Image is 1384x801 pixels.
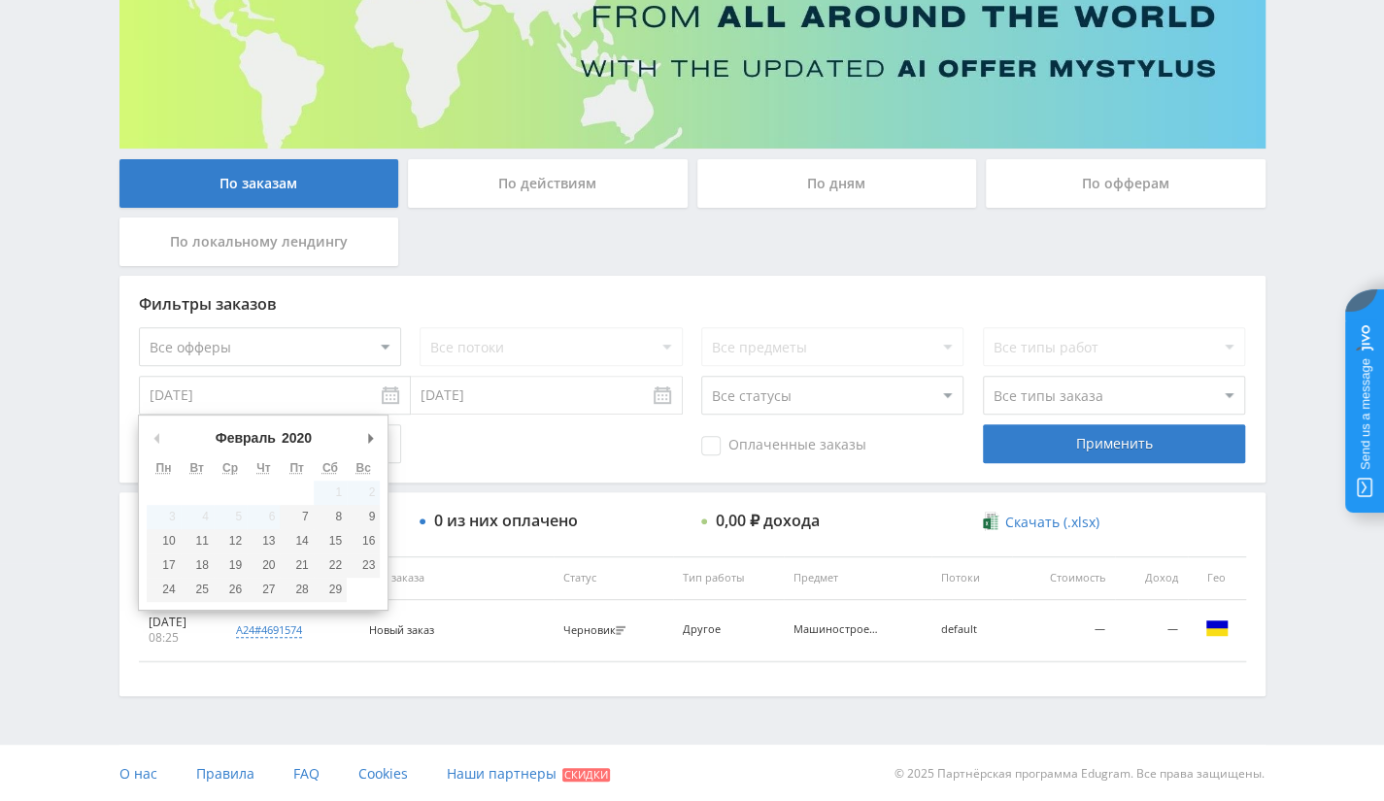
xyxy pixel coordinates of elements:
button: 23 [347,553,380,578]
div: По дням [697,159,977,208]
div: 2020 [279,423,315,452]
span: О нас [119,764,157,783]
button: 15 [314,529,347,553]
button: 8 [314,505,347,529]
abbr: Пятница [289,461,304,475]
th: Гео [1188,556,1246,600]
div: 0,00 ₽ дохода [716,512,820,529]
abbr: Понедельник [156,461,172,475]
td: — [1115,600,1188,661]
th: Статус [554,556,673,600]
button: 13 [247,529,280,553]
button: 22 [314,553,347,578]
span: Новый заказ [369,622,434,637]
th: Тип заказа [359,556,554,600]
button: 12 [214,529,247,553]
button: Следующий месяц [360,423,380,452]
div: По локальному лендингу [119,217,399,266]
abbr: Вторник [190,461,204,475]
button: 9 [347,505,380,529]
input: Use the arrow keys to pick a date [139,376,411,415]
span: Правила [196,764,254,783]
div: 08:25 [149,630,208,646]
button: 7 [280,505,313,529]
div: Машиностроение [793,623,881,636]
div: Черновик [563,624,630,637]
button: 16 [347,529,380,553]
td: — [1012,600,1115,661]
div: Февраль [213,423,279,452]
button: 21 [280,553,313,578]
abbr: Четверг [256,461,270,475]
div: default [941,623,1002,636]
span: Наши партнеры [447,764,557,783]
span: Скачать (.xlsx) [1005,515,1099,530]
span: FAQ [293,764,320,783]
abbr: Воскресенье [356,461,371,475]
div: Другое [683,623,770,636]
button: 14 [280,529,313,553]
div: По действиям [408,159,688,208]
button: 20 [247,553,280,578]
div: Применить [983,424,1245,463]
abbr: Среда [222,461,238,475]
th: Стоимость [1012,556,1115,600]
th: Тип работы [673,556,784,600]
button: 19 [214,553,247,578]
img: ukr.png [1205,617,1229,640]
button: Предыдущий месяц [147,423,166,452]
button: 11 [181,529,214,553]
button: 10 [147,529,180,553]
div: 0 из них оплачено [434,512,578,529]
a: Скачать (.xlsx) [983,513,1099,532]
button: 25 [181,578,214,602]
th: Предмет [784,556,931,600]
div: Фильтры заказов [139,295,1246,313]
abbr: Суббота [322,461,338,475]
span: Оплаченные заказы [701,436,866,455]
th: Доход [1115,556,1188,600]
div: По заказам [119,159,399,208]
button: 29 [314,578,347,602]
button: 26 [214,578,247,602]
div: a24#4691574 [236,622,302,638]
button: 17 [147,553,180,578]
div: [DATE] [149,615,208,630]
button: 18 [181,553,214,578]
th: Потоки [931,556,1012,600]
button: 24 [147,578,180,602]
span: Скидки [562,768,610,782]
span: Cookies [358,764,408,783]
button: 27 [247,578,280,602]
div: По офферам [986,159,1266,208]
button: 28 [280,578,313,602]
img: xlsx [983,512,999,531]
